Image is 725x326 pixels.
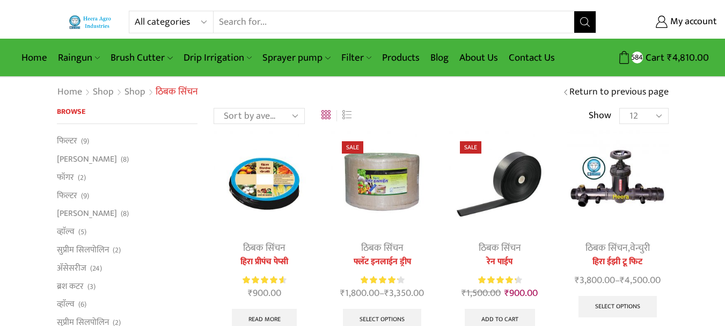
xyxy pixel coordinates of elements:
[78,299,86,310] span: (6)
[178,45,257,70] a: Drip Irrigation
[361,274,404,286] div: Rated 4.33 out of 5
[479,240,521,256] a: ठिबक सिंचन
[57,150,117,169] a: [PERSON_NAME]
[81,191,89,201] span: (9)
[454,45,503,70] a: About Us
[57,277,84,295] a: ब्रश कटर
[575,272,580,288] span: ₹
[667,49,709,66] bdi: 4,810.00
[248,285,253,301] span: ₹
[462,285,466,301] span: ₹
[340,285,345,301] span: ₹
[124,85,146,99] a: Shop
[620,272,661,288] bdi: 4,500.00
[632,52,643,63] span: 584
[449,131,551,232] img: Heera Rain Pipe
[567,273,668,288] span: –
[331,286,433,301] span: –
[57,85,198,99] nav: Breadcrumb
[589,109,611,123] span: Show
[578,296,657,317] a: Select options for “हिरा ईझी टू फिट”
[336,45,377,70] a: Filter
[57,223,75,241] a: व्हाॅल्व
[567,131,668,232] img: Heera Easy To Fit Set
[620,272,625,288] span: ₹
[57,295,75,314] a: व्हाॅल्व
[643,50,664,65] span: Cart
[585,240,628,256] a: ठिबक सिंचन
[121,154,129,165] span: (8)
[503,45,560,70] a: Contact Us
[248,285,281,301] bdi: 900.00
[214,108,305,124] select: Shop order
[57,259,86,277] a: अ‍ॅसेसरीज
[214,131,315,232] img: Heera Pre Punch Pepsi
[504,285,509,301] span: ₹
[243,274,283,286] span: Rated out of 5
[113,245,121,256] span: (2)
[214,256,315,269] a: हिरा प्रीपंच पेप्सी
[121,208,129,219] span: (8)
[361,240,404,256] a: ठिबक सिंचन
[105,45,178,70] a: Brush Cutter
[57,105,85,118] span: Browse
[574,11,596,33] button: Search button
[78,227,86,237] span: (5)
[462,285,501,301] bdi: 1,500.00
[478,274,522,286] div: Rated 4.40 out of 5
[331,256,433,269] a: फ्लॅट इनलाईन ड्रीप
[449,256,551,269] a: रेन पाईप
[567,256,668,269] a: हिरा ईझी टू फिट
[361,274,398,286] span: Rated out of 5
[57,205,117,223] a: [PERSON_NAME]
[214,11,574,33] input: Search for...
[668,15,717,29] span: My account
[384,285,389,301] span: ₹
[156,86,198,98] h1: ठिबक सिंचन
[57,241,109,259] a: सुप्रीम सिलपोलिन
[57,135,77,150] a: फिल्टर
[384,285,424,301] bdi: 3,350.00
[57,85,83,99] a: Home
[425,45,454,70] a: Blog
[504,285,538,301] bdi: 900.00
[575,272,615,288] bdi: 3,800.00
[90,263,102,274] span: (24)
[57,168,74,186] a: फॉगर
[569,85,669,99] a: Return to previous page
[377,45,425,70] a: Products
[81,136,89,147] span: (9)
[607,48,709,68] a: 584 Cart ₹4,810.00
[57,186,77,205] a: फिल्टर
[87,281,96,292] span: (3)
[331,131,433,232] img: Flat Inline Drip Lateral
[53,45,105,70] a: Raingun
[460,141,481,154] span: Sale
[78,172,86,183] span: (2)
[630,240,650,256] a: वेन्चुरी
[243,240,285,256] a: ठिबक सिंचन
[567,241,668,256] div: ,
[243,274,286,286] div: Rated 4.67 out of 5
[478,274,516,286] span: Rated out of 5
[342,141,363,154] span: Sale
[612,12,717,32] a: My account
[16,45,53,70] a: Home
[92,85,114,99] a: Shop
[257,45,335,70] a: Sprayer pump
[667,49,672,66] span: ₹
[340,285,379,301] bdi: 1,800.00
